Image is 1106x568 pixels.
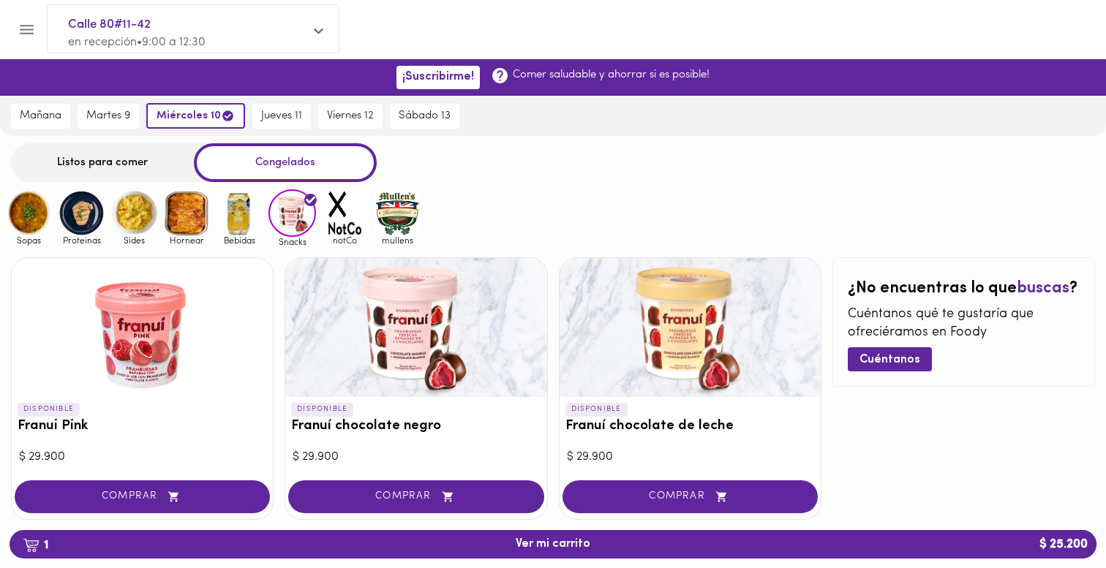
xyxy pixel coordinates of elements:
[399,110,451,123] span: sábado 13
[9,12,45,48] button: Menu
[268,189,316,237] img: Snacks
[327,110,374,123] span: viernes 12
[78,104,139,129] button: martes 9
[194,143,377,182] div: Congelados
[11,104,70,129] button: mañana
[374,235,421,245] span: mullens
[848,347,932,371] button: Cuéntanos
[12,258,273,397] div: Franui Pink
[18,419,267,434] h3: Franui Pink
[58,235,105,245] span: Proteinas
[1017,280,1069,297] span: buscas
[11,143,194,182] div: Listos para comer
[261,110,302,123] span: jueves 11
[19,449,266,466] div: $ 29.900
[560,258,821,397] div: Franuí chocolate de leche
[321,189,369,237] img: notCo
[567,449,813,466] div: $ 29.900
[581,491,800,503] span: COMPRAR
[68,37,206,48] span: en recepción • 9:00 a 12:30
[859,353,920,367] span: Cuéntanos
[565,419,815,434] h3: Franuí chocolate de leche
[20,110,61,123] span: mañana
[390,104,459,129] button: sábado 13
[10,530,1096,558] button: 1Ver mi carrito$ 25.200
[291,403,353,416] p: DISPONIBLE
[110,235,158,245] span: Sides
[516,537,590,551] span: Ver mi carrito
[18,403,80,416] p: DISPONIBLE
[565,403,628,416] p: DISPONIBLE
[146,103,245,129] button: miércoles 10
[15,480,270,513] button: COMPRAR
[396,66,480,88] button: ¡Suscribirme!
[163,235,211,245] span: Hornear
[563,480,818,513] button: COMPRAR
[293,449,539,466] div: $ 29.900
[848,280,1080,298] h2: ¿No encuentras lo que ?
[14,535,57,554] b: 1
[513,67,710,83] p: Comer saludable y ahorrar si es posible!
[157,109,235,123] span: miércoles 10
[163,189,211,237] img: Hornear
[110,189,158,237] img: Sides
[23,538,39,553] img: cart.png
[321,235,369,245] span: notCo
[68,15,304,34] span: Calle 80#11-42
[285,258,546,397] div: Franuí chocolate negro
[216,235,263,245] span: Bebidas
[33,491,252,503] span: COMPRAR
[1021,483,1091,553] iframe: Messagebird Livechat Widget
[5,235,53,245] span: Sopas
[291,419,541,434] h3: Franuí chocolate negro
[306,491,525,503] span: COMPRAR
[848,306,1080,343] p: Cuéntanos qué te gustaría que ofreciéramos en Foody
[5,189,53,237] img: Sopas
[86,110,130,123] span: martes 9
[58,189,105,237] img: Proteinas
[318,104,383,129] button: viernes 12
[402,70,474,84] span: ¡Suscribirme!
[374,189,421,237] img: mullens
[268,237,316,246] span: Snacks
[216,189,263,237] img: Bebidas
[288,480,543,513] button: COMPRAR
[252,104,311,129] button: jueves 11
